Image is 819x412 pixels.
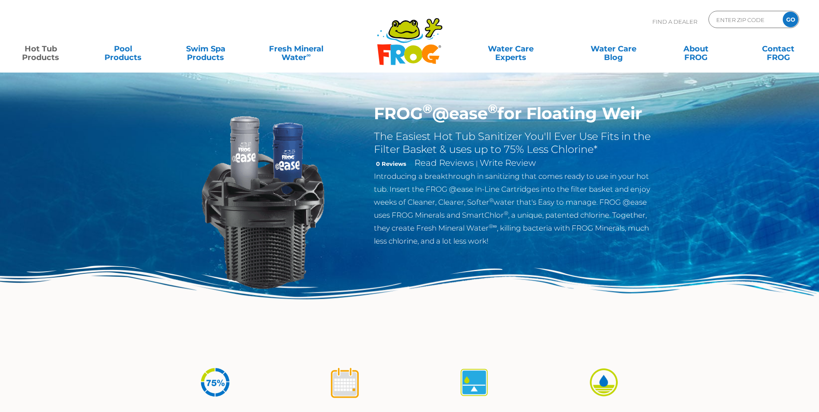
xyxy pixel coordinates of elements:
sup: ® [423,101,432,116]
sup: ∞ [493,223,497,229]
a: Hot TubProducts [9,40,73,57]
sup: ∞ [307,51,311,58]
p: Find A Dealer [652,11,697,32]
a: Water CareExperts [459,40,563,57]
img: icon-atease-self-regulates [458,366,490,399]
input: Zip Code Form [715,13,774,26]
a: PoolProducts [91,40,155,57]
a: Swim SpaProducts [174,40,238,57]
strong: 0 Reviews [376,160,406,167]
a: Read Reviews [414,158,474,168]
a: Fresh MineralWater∞ [256,40,336,57]
img: InLineWeir_Front_High_inserting-v2.png [164,104,361,301]
a: ContactFROG [746,40,810,57]
sup: ® [489,197,493,203]
a: Write Review [480,158,536,168]
p: Introducing a breakthrough in sanitizing that comes ready to use in your hot tub. Insert the FROG... [374,170,656,247]
a: Water CareBlog [581,40,645,57]
sup: ® [488,101,497,116]
h2: The Easiest Hot Tub Sanitizer You'll Ever Use Fits in the Filter Basket & uses up to 75% Less Chl... [374,130,656,156]
h1: FROG @ease for Floating Weir [374,104,656,124]
img: icon-atease-75percent-less [199,366,231,399]
sup: ® [504,210,508,216]
span: | [476,159,478,168]
sup: ® [489,223,493,229]
img: icon-atease-shock-once [329,366,361,399]
a: AboutFROG [664,40,728,57]
img: icon-atease-easy-on [588,366,620,399]
input: GO [783,12,798,27]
